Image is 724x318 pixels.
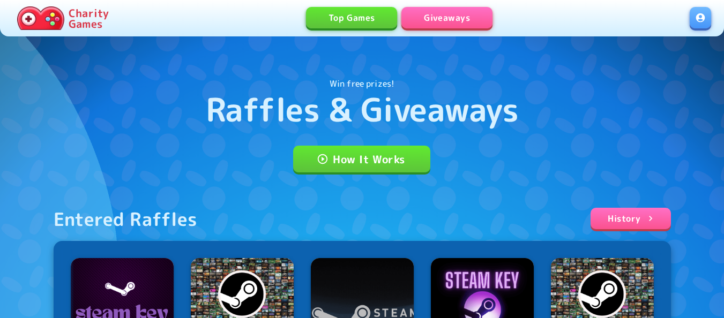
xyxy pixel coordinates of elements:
[306,7,397,28] a: Top Games
[206,90,519,128] h1: Raffles & Giveaways
[401,7,492,28] a: Giveaways
[293,146,430,172] a: How It Works
[54,208,198,230] div: Entered Raffles
[591,208,670,229] a: History
[330,77,394,90] p: Win free prizes!
[13,4,113,32] a: Charity Games
[69,7,109,29] p: Charity Games
[17,6,64,30] img: Charity.Games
